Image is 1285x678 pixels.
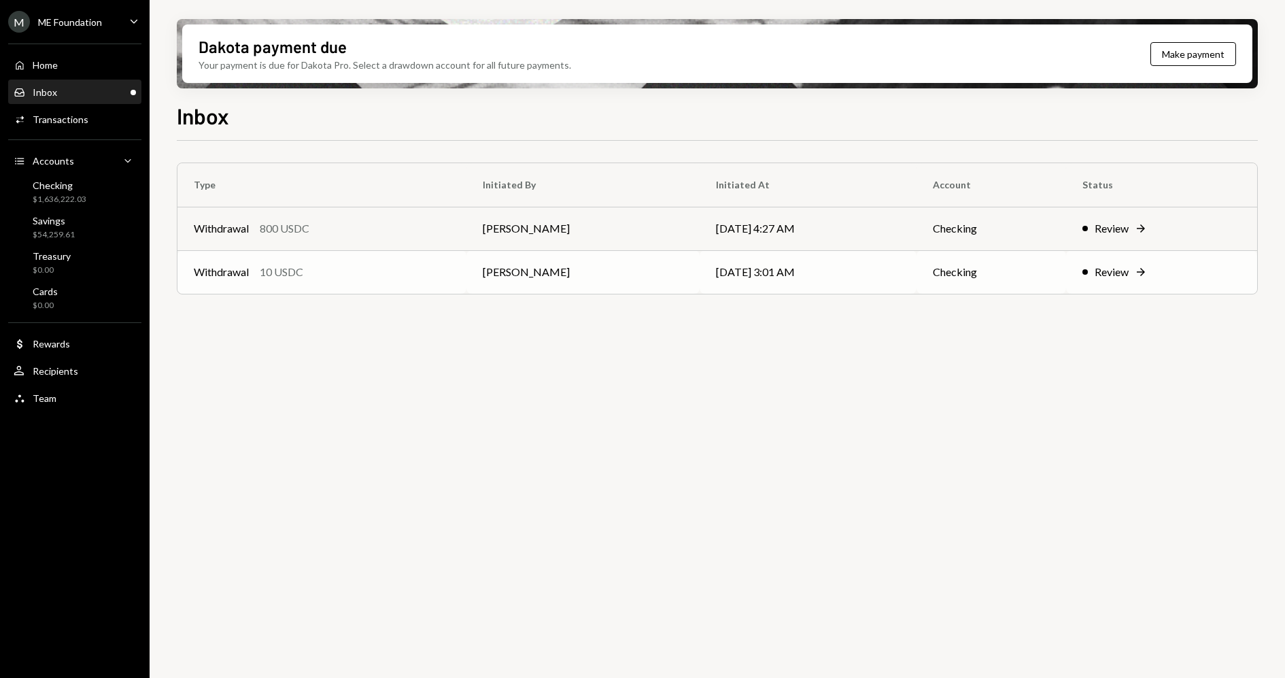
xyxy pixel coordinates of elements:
div: Transactions [33,114,88,125]
div: Withdrawal [194,220,249,237]
div: Dakota payment due [199,35,347,58]
div: 800 USDC [260,220,309,237]
div: $0.00 [33,265,71,276]
a: Accounts [8,148,141,173]
div: Cards [33,286,58,297]
a: Home [8,52,141,77]
a: Inbox [8,80,141,104]
h1: Inbox [177,102,229,129]
th: Initiated At [700,163,917,207]
div: ME Foundation [38,16,102,28]
td: [DATE] 4:27 AM [700,207,917,250]
a: Checking$1,636,222.03 [8,175,141,208]
a: Treasury$0.00 [8,246,141,279]
a: Cards$0.00 [8,282,141,314]
div: Inbox [33,86,57,98]
th: Status [1066,163,1257,207]
th: Account [916,163,1066,207]
a: Team [8,386,141,410]
a: Savings$54,259.61 [8,211,141,243]
div: $0.00 [33,300,58,311]
div: Treasury [33,250,71,262]
td: [PERSON_NAME] [466,207,700,250]
th: Initiated By [466,163,700,207]
div: Checking [33,180,86,191]
div: Your payment is due for Dakota Pro. Select a drawdown account for all future payments. [199,58,571,72]
td: [DATE] 3:01 AM [700,250,917,294]
a: Rewards [8,331,141,356]
div: Withdrawal [194,264,249,280]
div: Review [1095,264,1129,280]
div: Recipients [33,365,78,377]
div: $1,636,222.03 [33,194,86,205]
td: [PERSON_NAME] [466,250,700,294]
div: Accounts [33,155,74,167]
td: Checking [916,250,1066,294]
div: Home [33,59,58,71]
div: Review [1095,220,1129,237]
div: Rewards [33,338,70,350]
div: M [8,11,30,33]
div: Savings [33,215,75,226]
th: Type [177,163,466,207]
a: Recipients [8,358,141,383]
td: Checking [916,207,1066,250]
button: Make payment [1150,42,1236,66]
div: Team [33,392,56,404]
div: $54,259.61 [33,229,75,241]
a: Transactions [8,107,141,131]
div: 10 USDC [260,264,303,280]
